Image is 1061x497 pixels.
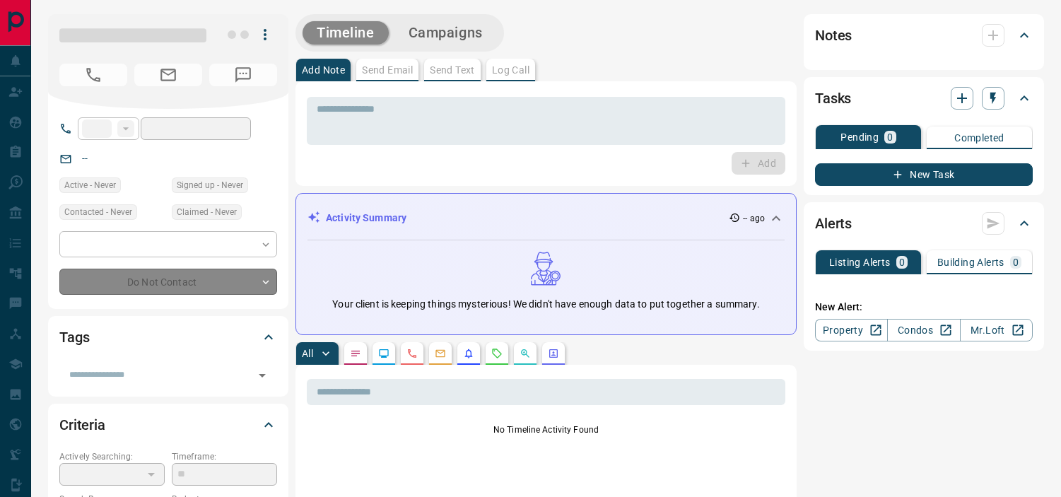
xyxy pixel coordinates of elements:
[954,133,1004,143] p: Completed
[307,205,785,231] div: Activity Summary-- ago
[59,320,277,354] div: Tags
[303,21,389,45] button: Timeline
[82,153,88,164] a: --
[815,319,888,341] a: Property
[463,348,474,359] svg: Listing Alerts
[326,211,406,226] p: Activity Summary
[815,300,1033,315] p: New Alert:
[815,18,1033,52] div: Notes
[937,257,1004,267] p: Building Alerts
[435,348,446,359] svg: Emails
[899,257,905,267] p: 0
[960,319,1033,341] a: Mr.Loft
[59,269,277,295] div: Do Not Contact
[59,414,105,436] h2: Criteria
[815,212,852,235] h2: Alerts
[520,348,531,359] svg: Opportunities
[64,205,132,219] span: Contacted - Never
[815,87,851,110] h2: Tasks
[491,348,503,359] svg: Requests
[1013,257,1019,267] p: 0
[350,348,361,359] svg: Notes
[815,206,1033,240] div: Alerts
[332,297,759,312] p: Your client is keeping things mysterious! We didn't have enough data to put together a summary.
[177,205,237,219] span: Claimed - Never
[815,163,1033,186] button: New Task
[64,178,116,192] span: Active - Never
[252,366,272,385] button: Open
[815,24,852,47] h2: Notes
[548,348,559,359] svg: Agent Actions
[887,319,960,341] a: Condos
[840,132,879,142] p: Pending
[406,348,418,359] svg: Calls
[829,257,891,267] p: Listing Alerts
[59,64,127,86] span: No Number
[209,64,277,86] span: No Number
[887,132,893,142] p: 0
[59,326,89,349] h2: Tags
[307,423,785,436] p: No Timeline Activity Found
[302,65,345,75] p: Add Note
[743,212,765,225] p: -- ago
[177,178,243,192] span: Signed up - Never
[302,349,313,358] p: All
[59,408,277,442] div: Criteria
[815,81,1033,115] div: Tasks
[378,348,389,359] svg: Lead Browsing Activity
[59,450,165,463] p: Actively Searching:
[134,64,202,86] span: No Email
[172,450,277,463] p: Timeframe:
[394,21,497,45] button: Campaigns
